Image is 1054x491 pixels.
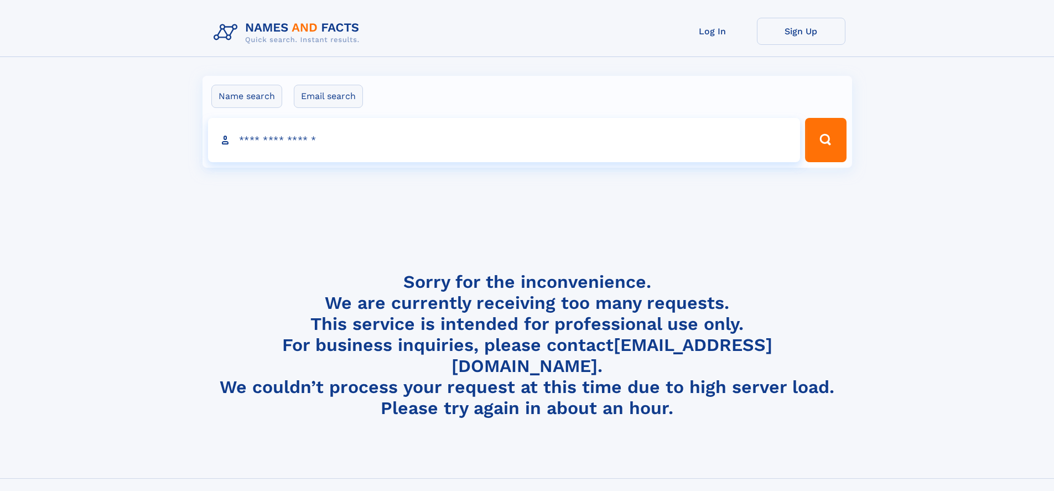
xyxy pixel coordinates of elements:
[757,18,845,45] a: Sign Up
[294,85,363,108] label: Email search
[211,85,282,108] label: Name search
[208,118,801,162] input: search input
[668,18,757,45] a: Log In
[805,118,846,162] button: Search Button
[209,271,845,419] h4: Sorry for the inconvenience. We are currently receiving too many requests. This service is intend...
[451,334,772,376] a: [EMAIL_ADDRESS][DOMAIN_NAME]
[209,18,368,48] img: Logo Names and Facts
